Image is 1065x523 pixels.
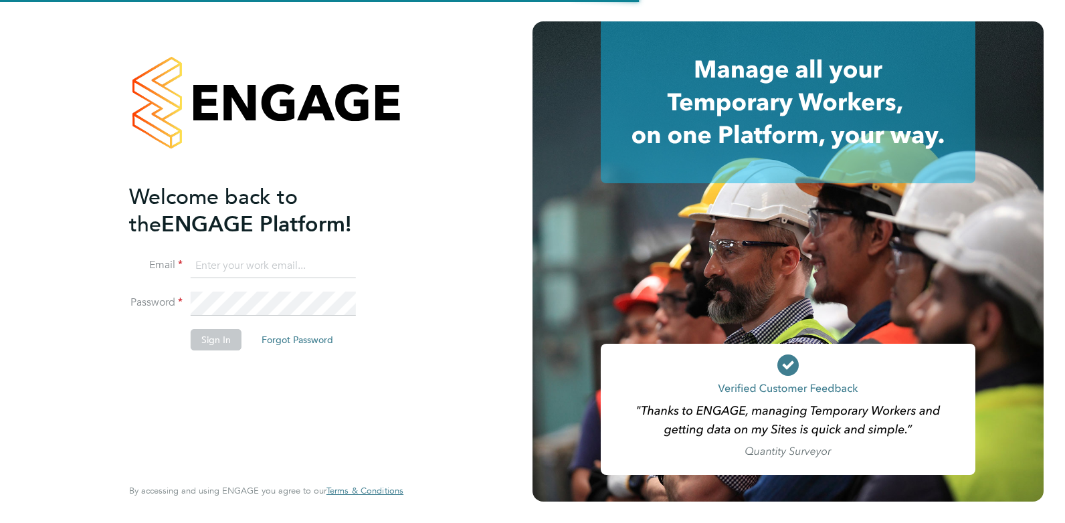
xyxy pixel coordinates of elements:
label: Email [129,258,183,272]
label: Password [129,296,183,310]
h2: ENGAGE Platform! [129,183,390,238]
span: By accessing and using ENGAGE you agree to our [129,485,403,496]
a: Terms & Conditions [326,486,403,496]
button: Sign In [191,329,241,350]
span: Terms & Conditions [326,485,403,496]
span: Welcome back to the [129,184,298,237]
button: Forgot Password [251,329,344,350]
input: Enter your work email... [191,254,356,278]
